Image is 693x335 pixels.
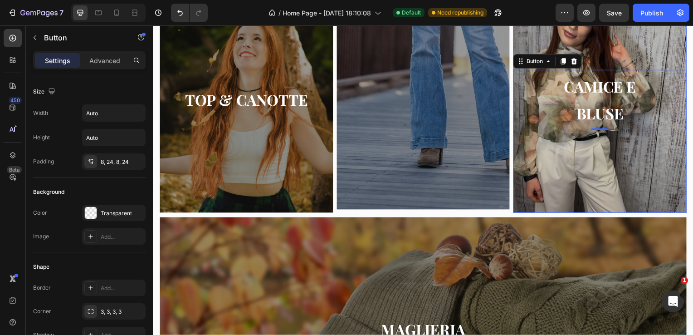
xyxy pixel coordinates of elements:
[171,4,208,22] div: Undo/Redo
[101,209,143,217] div: Transparent
[402,9,421,17] span: Default
[9,97,22,104] div: 450
[101,158,143,166] div: 8, 24, 8, 24
[33,307,51,315] div: Corner
[283,8,371,18] span: Home Page - [DATE] 18:10:08
[7,166,22,173] div: Beta
[681,277,688,284] span: 1
[4,4,68,22] button: 7
[33,209,47,217] div: Color
[101,284,143,292] div: Add...
[153,25,693,335] iframe: Design area
[101,308,143,316] div: 3, 3, 3, 3
[599,4,629,22] button: Save
[44,32,121,43] p: Button
[230,293,315,320] p: MAGLIERIA
[33,284,51,292] div: Border
[45,56,70,65] p: Settings
[662,291,684,312] iframe: Intercom live chat
[59,7,63,18] p: 7
[278,8,281,18] span: /
[33,188,64,196] div: Background
[437,9,483,17] span: Need republishing
[83,105,145,121] input: Auto
[33,109,48,117] div: Width
[219,290,326,324] a: Rich Text Editor. Editing area: main
[33,232,49,241] div: Image
[403,45,498,106] a: CAMICE EBLUSE
[230,293,315,320] div: Rich Text Editor. Editing area: main
[101,233,143,241] div: Add...
[607,9,622,17] span: Save
[89,56,120,65] p: Advanced
[33,263,49,271] div: Shape
[633,4,671,22] button: Publish
[414,49,487,103] p: CAMICE E BLUSE
[83,129,145,146] input: Auto
[33,158,54,166] div: Padding
[33,86,57,98] div: Size
[374,32,395,40] div: Button
[640,8,663,18] div: Publish
[33,133,50,142] div: Height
